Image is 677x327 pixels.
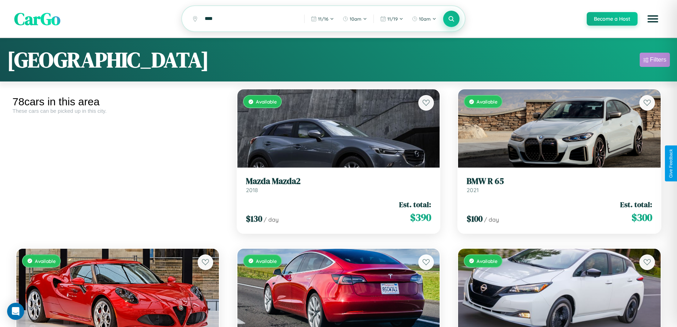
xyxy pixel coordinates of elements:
[467,176,652,186] h3: BMW R 65
[587,12,638,26] button: Become a Host
[264,216,279,223] span: / day
[387,16,398,22] span: 11 / 19
[467,213,483,225] span: $ 100
[256,258,277,264] span: Available
[467,186,479,194] span: 2021
[408,13,440,25] button: 10am
[339,13,371,25] button: 10am
[35,258,56,264] span: Available
[7,45,209,74] h1: [GEOGRAPHIC_DATA]
[477,258,498,264] span: Available
[12,96,223,108] div: 78 cars in this area
[246,176,431,194] a: Mazda Mazda22018
[246,176,431,186] h3: Mazda Mazda2
[14,7,60,31] span: CarGo
[668,149,673,178] div: Give Feedback
[484,216,499,223] span: / day
[377,13,407,25] button: 11/19
[643,9,663,29] button: Open menu
[350,16,361,22] span: 10am
[307,13,338,25] button: 11/16
[640,53,670,67] button: Filters
[246,186,258,194] span: 2018
[12,108,223,114] div: These cars can be picked up in this city.
[650,56,666,63] div: Filters
[477,99,498,105] span: Available
[620,199,652,210] span: Est. total:
[399,199,431,210] span: Est. total:
[318,16,328,22] span: 11 / 16
[410,210,431,225] span: $ 390
[246,213,262,225] span: $ 130
[632,210,652,225] span: $ 300
[419,16,431,22] span: 10am
[7,303,24,320] div: Open Intercom Messenger
[256,99,277,105] span: Available
[467,176,652,194] a: BMW R 652021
